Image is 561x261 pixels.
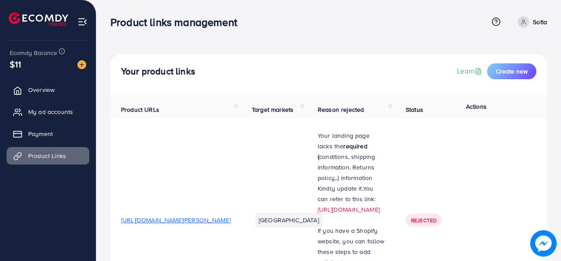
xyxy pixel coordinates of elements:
h4: Your product links [121,66,195,77]
span: Overview [28,85,55,94]
img: image [77,60,86,69]
span: Target markets [252,105,293,114]
span: Reason rejected [318,105,364,114]
span: [URL][DOMAIN_NAME][PERSON_NAME] [121,216,231,224]
span: Create new [496,67,528,76]
span: $11 [10,58,21,70]
span: Product Links [28,151,66,160]
a: [URL][DOMAIN_NAME] [318,205,380,214]
span: My ad accounts [28,107,73,116]
img: image [531,231,557,257]
a: Payment [7,125,89,143]
img: logo [9,12,68,26]
a: My ad accounts [7,103,89,121]
span: Status [406,105,423,114]
span: Kindly update it. [318,184,363,193]
span: Actions [466,102,487,111]
h3: Product links management [110,16,244,29]
p: Sofia [533,17,547,27]
a: Learn [457,66,484,76]
li: [GEOGRAPHIC_DATA] [255,213,323,227]
a: Product Links [7,147,89,165]
button: Create new [487,63,536,79]
a: Sofia [514,16,547,28]
span: Product URLs [121,105,159,114]
span: Rejected [411,217,436,224]
span: Your landing page lacks the [318,131,370,151]
span: Ecomdy Balance [10,48,57,57]
span: Payment [28,129,53,138]
img: menu [77,17,88,27]
span: conditions, shipping information. Returns policy,.) information [318,152,375,182]
a: Overview [7,81,89,99]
